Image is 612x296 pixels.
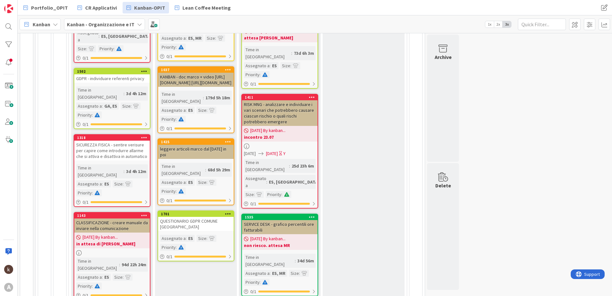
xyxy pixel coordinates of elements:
[250,201,256,207] span: 0 / 1
[76,29,99,43] div: Assegnato a
[124,90,125,97] span: :
[33,21,50,28] span: Kanban
[103,274,111,281] div: ES
[292,50,316,57] div: 73d 6h 3m
[76,274,102,281] div: Assegnato a
[74,198,150,206] div: 0/1
[83,234,118,241] span: [DATE] By kanban...
[121,103,131,110] div: Size
[260,279,261,286] span: :
[244,191,254,198] div: Size
[76,258,119,272] div: Time in [GEOGRAPHIC_DATA]
[182,4,231,12] span: Lean Coffee Meeting
[86,45,87,52] span: :
[244,62,270,69] div: Assegnato a
[266,150,278,157] span: [DATE]
[160,116,176,123] div: Priority
[245,215,318,219] div: 1535
[120,261,148,268] div: 94d 22h 24m
[242,214,318,220] div: 1535
[186,179,187,186] span: :
[4,265,13,274] img: kh
[157,210,234,261] a: 1701QUESTIONARIO GDPR COMUNE [GEOGRAPHIC_DATA]Assegnato a:ESSize:Priority:0/1
[67,21,134,28] b: Kanban - Organizzazione e IT
[204,94,232,101] div: 179d 5h 18m
[197,179,206,186] div: Size
[77,69,150,74] div: 1502
[206,166,232,173] div: 68d 5h 29m
[266,191,281,198] div: Priority
[74,120,150,128] div: 0/1
[74,2,121,13] a: CR Applicativi
[166,53,173,60] span: 0 / 1
[242,100,318,126] div: RISK MNG - analizzare e individuare i vari scenari che potrebbero causare ciascun rischio o quali...
[299,270,300,277] span: :
[125,90,148,97] div: 3d 4h 12m
[158,73,234,87] div: KANBAN - doc marco + video [URL][DOMAIN_NAME] [URL][DOMAIN_NAME]
[205,35,215,42] div: Size
[244,175,266,189] div: Assegnato a
[244,279,260,286] div: Priority
[281,191,282,198] span: :
[20,2,72,13] a: Portfolio_OPIT
[289,162,290,169] span: :
[241,94,318,209] a: 1411RISK MNG - analizzare e individuare i vari scenari che potrebbero causare ciascun rischio o q...
[158,67,234,87] div: 1037KANBAN - doc marco + video [URL][DOMAIN_NAME] [URL][DOMAIN_NAME]
[176,244,177,251] span: :
[187,107,195,114] div: ES
[157,138,234,205] a: 1425leggere articoli marco dal [DATE] in poiTime in [GEOGRAPHIC_DATA]:68d 5h 29mAssegnato a:ESSiz...
[4,283,13,292] div: A
[74,69,150,74] div: 1502
[85,4,117,12] span: CR Applicativi
[98,45,114,52] div: Priority
[197,235,206,242] div: Size
[158,125,234,133] div: 0/1
[250,127,286,134] span: [DATE] By kanban...
[244,46,291,60] div: Time in [GEOGRAPHIC_DATA]
[160,91,203,105] div: Time in [GEOGRAPHIC_DATA]
[119,261,120,268] span: :
[74,213,150,218] div: 1143
[176,116,177,123] span: :
[160,163,205,177] div: Time in [GEOGRAPHIC_DATA]
[76,103,102,110] div: Assegnato a
[244,35,316,41] b: attesa [PERSON_NAME]
[103,103,119,110] div: GA, ES
[244,134,316,140] b: incontro 23.07
[291,50,292,57] span: :
[518,19,566,30] input: Quick Filter...
[186,35,187,42] span: :
[244,242,316,249] b: non riesco. attesa MR
[76,283,92,290] div: Priority
[203,94,204,101] span: :
[77,136,150,140] div: 1318
[280,62,290,69] div: Size
[503,21,511,28] span: 3x
[158,53,234,61] div: 0/1
[250,235,286,242] span: [DATE] By kanban...
[158,211,234,231] div: 1701QUESTIONARIO GDPR COMUNE [GEOGRAPHIC_DATA]
[161,68,234,72] div: 1037
[289,270,299,277] div: Size
[176,188,177,195] span: :
[83,55,89,62] span: 0 / 1
[187,35,203,42] div: ES, MR
[99,33,100,40] span: :
[242,95,318,100] div: 1411
[160,35,186,42] div: Assegnato a
[290,162,316,169] div: 25d 23h 6m
[83,199,89,206] span: 0 / 1
[250,81,256,87] span: 0 / 1
[77,213,150,218] div: 1143
[244,150,256,157] span: [DATE]
[160,188,176,195] div: Priority
[100,33,153,40] div: ES, [GEOGRAPHIC_DATA]
[74,218,150,233] div: CLASSIFICAZIONE - creare manuale da inviare nella comunicazione
[123,180,124,187] span: :
[123,274,124,281] span: :
[295,257,296,264] span: :
[76,189,92,196] div: Priority
[160,244,176,251] div: Priority
[102,103,103,110] span: :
